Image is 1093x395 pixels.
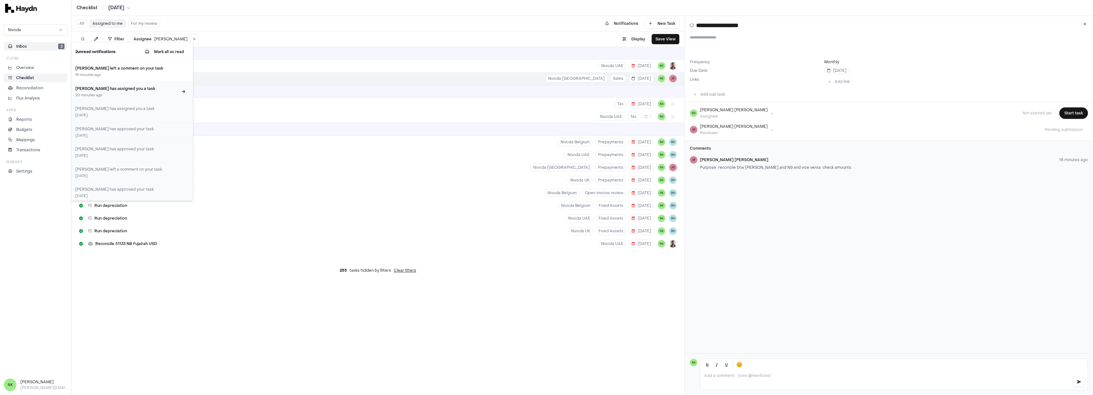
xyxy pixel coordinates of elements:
[735,360,744,369] button: 😊
[629,100,654,108] button: [DATE]
[632,203,651,208] span: [DATE]
[140,46,189,58] button: Mark all as read
[558,201,593,210] button: Nivoda Belgium
[712,360,721,369] button: Italic (Ctrl+I)
[632,241,651,246] span: [DATE]
[394,268,416,273] button: Clear filters
[824,67,849,74] button: [DATE]
[597,112,625,121] button: Nivoda UAE
[5,4,37,13] img: svg+xml,%3c
[669,75,677,82] button: AF
[669,176,677,184] button: BH
[95,241,157,246] span: Reconcile 51133 NB Fujairah USD
[658,215,665,222] button: NK
[131,35,190,43] button: Assignee[PERSON_NAME]
[1059,107,1088,119] button: Start task
[824,77,853,87] button: Add link
[658,202,665,209] button: NK
[567,176,593,184] button: Nivoda UK
[16,147,40,153] p: Transactions
[101,4,105,11] span: /
[632,101,651,106] span: [DATE]
[669,62,677,70] img: JP Smit
[632,63,651,68] span: [DATE]
[77,19,87,28] button: All
[16,95,40,101] p: Flux Analysis
[658,62,665,70] button: NK
[75,113,178,118] div: [DATE]
[658,164,665,171] button: NK
[690,156,697,164] span: AF
[619,34,649,44] button: Display
[133,37,152,42] span: Assignee
[690,124,773,135] button: AF[PERSON_NAME] [PERSON_NAME]Reviewer
[75,153,178,159] div: [DATE]
[658,227,665,235] button: NK
[690,109,697,117] span: NK
[596,201,626,210] button: Fixed Assets
[824,59,839,65] button: Monthly
[71,263,684,278] div: tasks hidden by filters
[658,138,665,146] button: NK
[4,135,67,144] a: Mappings
[632,216,651,221] span: [DATE]
[658,100,665,108] span: NK
[75,174,178,179] div: [DATE]
[4,84,67,92] a: Reconciliation
[690,359,697,366] span: NK
[658,113,665,120] button: NK
[669,151,677,159] button: BH
[545,74,608,83] button: Nivoda [GEOGRAPHIC_DATA]
[75,93,178,98] div: 20 minutes ago
[94,203,127,208] span: Run depreciation
[629,151,654,159] button: [DATE]
[1017,111,1057,116] span: Not started yet
[690,126,697,133] span: AF
[700,130,768,135] div: Reviewer
[736,361,743,369] span: 😊
[669,240,677,248] img: JP Smit
[90,19,126,28] button: Assigned to me
[6,108,16,112] h3: Apps
[4,94,67,103] a: Flux Analysis
[629,240,654,248] button: [DATE]
[658,240,665,248] span: NK
[690,107,773,119] button: NK[PERSON_NAME] [PERSON_NAME]Assignee
[4,167,67,176] a: Settings
[610,74,626,83] button: Sales
[75,194,178,199] div: [DATE]
[75,72,178,78] div: 19 minutes ago
[6,160,22,164] h3: Manage
[669,164,677,171] span: AF
[16,168,32,174] p: Settings
[690,59,822,65] label: Frequency
[629,138,654,146] button: [DATE]
[632,152,651,157] span: [DATE]
[558,138,593,146] button: Nivoda Belgium
[700,107,768,112] div: [PERSON_NAME] [PERSON_NAME]
[658,151,665,159] span: NK
[700,114,768,119] div: Assignee
[75,146,178,152] h3: [PERSON_NAME] has approved your task
[669,227,677,235] button: BH
[568,227,593,235] button: Nivoda UK
[77,5,131,11] nav: breadcrumb
[669,189,677,197] button: BH
[598,240,626,248] button: Nivoda UAE
[94,228,127,234] span: Run depreciation
[669,202,677,209] span: BH
[20,385,67,391] p: [PERSON_NAME][EMAIL_ADDRESS][DOMAIN_NAME]
[4,125,67,134] a: Budgets
[582,189,626,197] button: Open invoice review
[690,77,699,82] label: Links
[4,73,67,82] a: Checklist
[94,216,127,221] span: Run depreciation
